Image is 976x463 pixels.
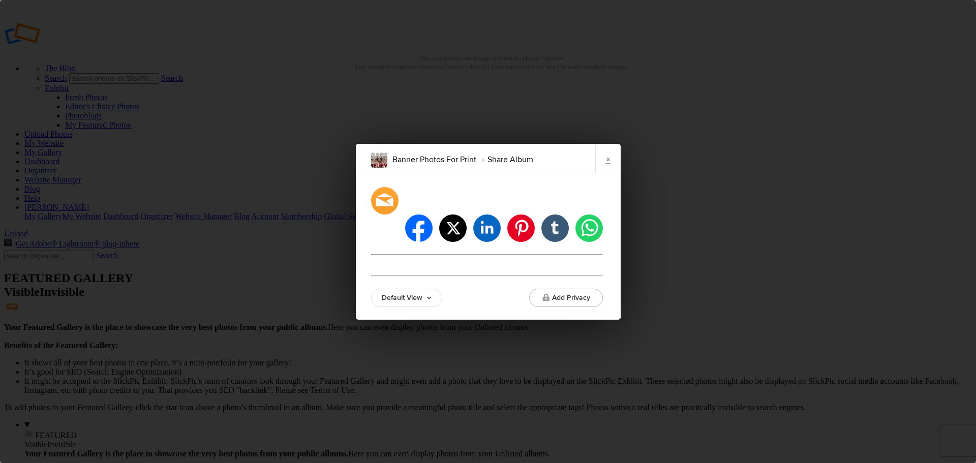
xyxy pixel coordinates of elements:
button: Add Privacy [529,289,603,307]
li: pinterest [507,214,535,242]
li: Banner Photos For Print [392,151,476,168]
li: twitter [439,214,467,242]
li: whatsapp [575,214,603,242]
li: facebook [405,214,433,242]
li: linkedin [473,214,501,242]
a: Default View [371,289,442,307]
img: VolleyballBanner-1.png [371,152,387,168]
a: × [595,144,621,174]
li: Share Album [476,151,533,168]
li: tumblr [541,214,569,242]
